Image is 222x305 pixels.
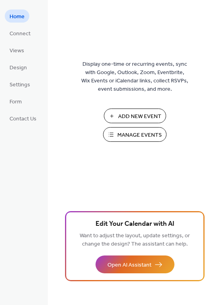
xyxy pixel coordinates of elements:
span: Contact Us [10,115,36,123]
span: Want to adjust the layout, update settings, or change the design? The assistant can help. [80,231,190,250]
button: Open AI Assistant [96,255,174,273]
a: Views [5,44,29,57]
span: Design [10,64,27,72]
span: Manage Events [117,131,162,139]
span: Home [10,13,25,21]
a: Settings [5,78,35,91]
a: Form [5,95,27,108]
button: Add New Event [104,109,166,123]
a: Design [5,61,32,74]
span: Display one-time or recurring events, sync with Google, Outlook, Zoom, Eventbrite, Wix Events or ... [81,60,188,93]
span: Connect [10,30,31,38]
span: Settings [10,81,30,89]
span: Edit Your Calendar with AI [96,219,174,230]
a: Contact Us [5,112,41,125]
span: Form [10,98,22,106]
span: Views [10,47,24,55]
span: Open AI Assistant [107,261,151,269]
a: Connect [5,27,35,40]
span: Add New Event [118,112,161,121]
button: Manage Events [103,127,166,142]
a: Home [5,10,29,23]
